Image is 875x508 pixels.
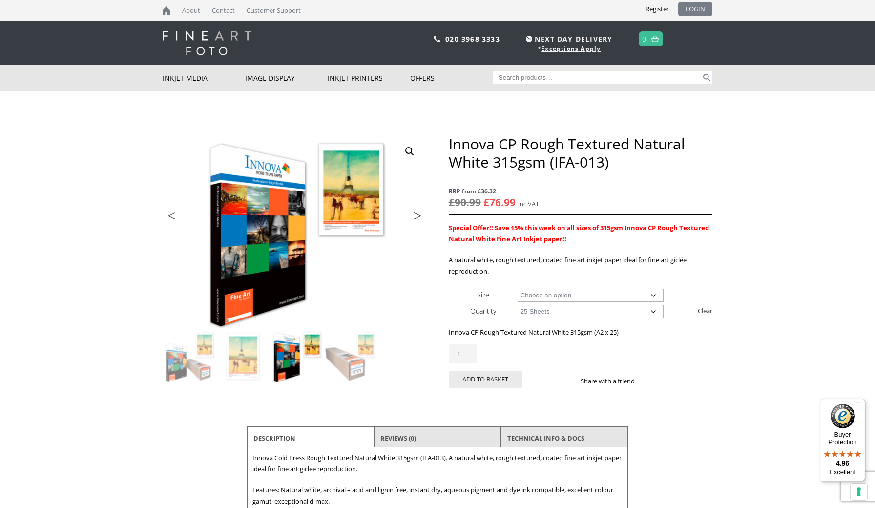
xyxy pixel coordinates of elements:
img: Trusted Shops Trustmark [831,404,855,428]
p: Buyer Protection [820,431,865,445]
span: 4.96 [836,459,849,467]
button: Trusted Shops TrustmarkBuyer Protection4.96Excellent [820,399,865,482]
a: Clear options [698,303,712,318]
span: RRP from £36.32 [449,186,712,197]
img: email sharing button [670,377,678,385]
a: Inkjet Media [163,65,245,91]
a: Description [253,429,295,447]
label: Size [477,290,489,299]
p: A natural white, rough textured, coated fine art inkjet paper ideal for fine art giclée reproduct... [449,254,712,277]
img: Innova CP Rough Textured Natural White 315gsm (IFA-013) - Image 2 [217,330,270,383]
img: facebook sharing button [646,377,654,385]
span: £ [449,195,455,209]
button: Menu [854,399,865,410]
a: TECHNICAL INFO & DOCS [507,429,584,447]
a: 0 [642,32,646,46]
img: twitter sharing button [658,377,666,385]
input: Search products… [493,71,702,84]
a: Offers [410,65,493,91]
span: £ [483,195,489,209]
a: Register [638,2,676,16]
img: basket.svg [651,36,659,42]
p: Innova CP Rough Textured Natural White 315gsm (A2 x 25) [449,327,712,338]
bdi: 76.99 [483,195,516,209]
a: LOGIN [678,2,712,16]
a: Exceptions Apply [541,44,601,53]
img: Innova CP Rough Textured Natural White 315gsm (IFA-013) - Image 4 [324,330,377,383]
a: View full-screen image gallery [401,143,418,160]
img: phone.svg [434,36,440,42]
label: Quantity [470,306,496,316]
button: Your consent preferences for tracking technologies [851,484,867,500]
img: Innova CP Rough Textured Natural White 315gsm (IFA-013) - Image 3 [271,330,323,383]
a: Reviews (0) [380,429,416,447]
button: Search [701,71,712,84]
button: Add to basket [449,371,522,388]
span: Special Offer!! Save 15% this week on all sizes of 315gsm Innova CP Rough Textured Natural White ... [449,223,709,243]
h1: Innova CP Rough Textured Natural White 315gsm (IFA-013) [449,135,712,171]
a: Inkjet Printers [328,65,410,91]
p: Features: Natural white, archival – acid and lignin free, instant dry, aqueous pigment and dye in... [252,485,623,507]
p: Share with a friend [581,376,646,387]
img: Innova CP Rough Textured Natural White 315gsm (IFA-013) [163,330,216,383]
img: logo-white.svg [163,31,251,55]
bdi: 90.99 [449,195,481,209]
a: Image Display [245,65,328,91]
p: Excellent [820,468,865,476]
input: Product quantity [449,344,477,363]
a: 020 3968 3333 [445,34,500,43]
span: NEXT DAY DELIVERY [523,33,612,44]
img: time.svg [526,36,532,42]
p: Innova Cold Press Rough Textured Natural White 315gsm (IFA-013). A natural white, rough textured,... [252,452,623,475]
